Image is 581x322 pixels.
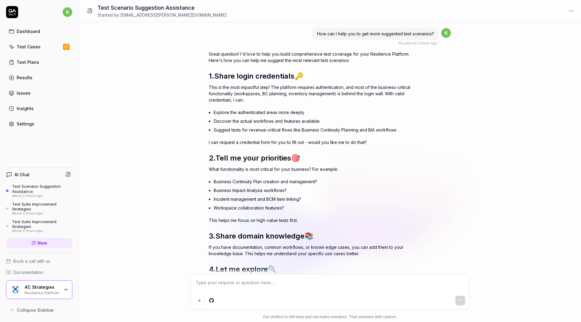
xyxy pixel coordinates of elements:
[6,219,72,233] a: Test Suite Improvement Strategiesabout 2 hours ago
[6,202,72,216] a: Test Suite Improvement Strategiesabout 2 hours ago
[209,264,421,275] h2: 4. 🔍
[6,184,72,198] a: Test Scenario Suggestion Assistanceabout 2 hours ago
[25,285,60,290] div: 4C Strategies
[195,296,204,305] button: Add attachment
[25,290,60,295] div: Resilience Platform
[17,105,34,112] div: Insights
[441,28,451,38] span: k
[209,153,421,164] h2: 2. 🎯
[209,244,421,257] p: If you have documentation, common workflows, or known edge cases, you can add them to your knowle...
[214,203,421,212] li: Workspace collaboration features?
[17,74,32,81] div: Results
[317,31,434,36] span: How can I help you to get more suggested test scenarios?
[17,28,40,34] div: Dashboard
[214,177,421,186] li: Business Continuity Plan creation and management?
[17,59,39,65] div: Test Plans
[12,211,72,216] div: about 2 hours ago
[398,41,405,45] span: You
[6,238,72,248] a: New
[214,186,421,195] li: Business Impact Analysis workflows?
[191,314,469,320] div: Our chatbot is still beta and can make mistakes. Trust answers with caution.
[209,166,421,172] p: What functionality is most critical for your business? For example:
[209,51,421,63] p: Great question! I'd love to help you build comprehensive test coverage for your Resilience Platfo...
[10,284,21,295] img: 4C Strategies Logo
[6,25,72,37] a: Dashboard
[12,194,72,198] div: about 2 hours ago
[6,280,72,299] button: 4C Strategies Logo4C StrategiesResilience Platform
[209,139,421,145] p: I can request a credential form for you to fill out - would you like me to do that?
[215,232,304,240] span: Share domain knowledge
[398,41,438,46] div: , about 2 hours ago
[17,90,31,96] div: Issues
[215,154,291,162] span: Tell me your priorities
[12,184,72,194] div: Test Scenario Suggestion Assistance
[209,231,421,242] h2: 3. 📚
[209,217,421,223] p: This helps me focus on high-value tests first.
[120,12,227,18] span: [EMAIL_ADDRESS][PERSON_NAME][DOMAIN_NAME]
[13,269,43,275] span: Documentation
[6,258,72,264] a: Book a call with us
[214,195,421,203] li: Incident management and BCM item linking?
[214,125,421,134] li: Suggest tests for revenue-critical flows like Business Continuity Planning and BIA workflows
[15,171,30,178] h4: AI Chat
[12,202,72,212] div: Test Suite Improvement Strategies
[214,117,421,125] li: Discover the actual workflows and features available
[6,87,72,99] a: Issues
[12,219,72,229] div: Test Suite Improvement Strategies
[6,41,72,53] a: Test Cases
[97,4,227,12] h1: Test Scenario Suggestion Assistance
[6,102,72,114] a: Insights
[63,6,72,18] button: k
[6,56,72,68] a: Test Plans
[6,118,72,130] a: Settings
[209,71,421,82] h2: 1. 🔑
[216,265,268,274] span: Let me explore
[209,84,421,103] p: This is the most impactful step! The platform requires authentication, and most of the business-c...
[17,44,41,50] div: Test Cases
[38,240,47,246] span: New
[12,229,72,233] div: about 2 hours ago
[6,304,72,316] button: Collapse Sidebar
[6,72,72,83] a: Results
[63,7,72,17] span: k
[17,307,54,313] span: Collapse Sidebar
[13,258,50,264] span: Book a call with us
[214,72,294,80] span: Share login credentials
[97,12,227,18] div: Started by
[17,121,34,127] div: Settings
[6,269,72,275] a: Documentation
[214,108,421,117] li: Explore the authenticated areas more deeply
